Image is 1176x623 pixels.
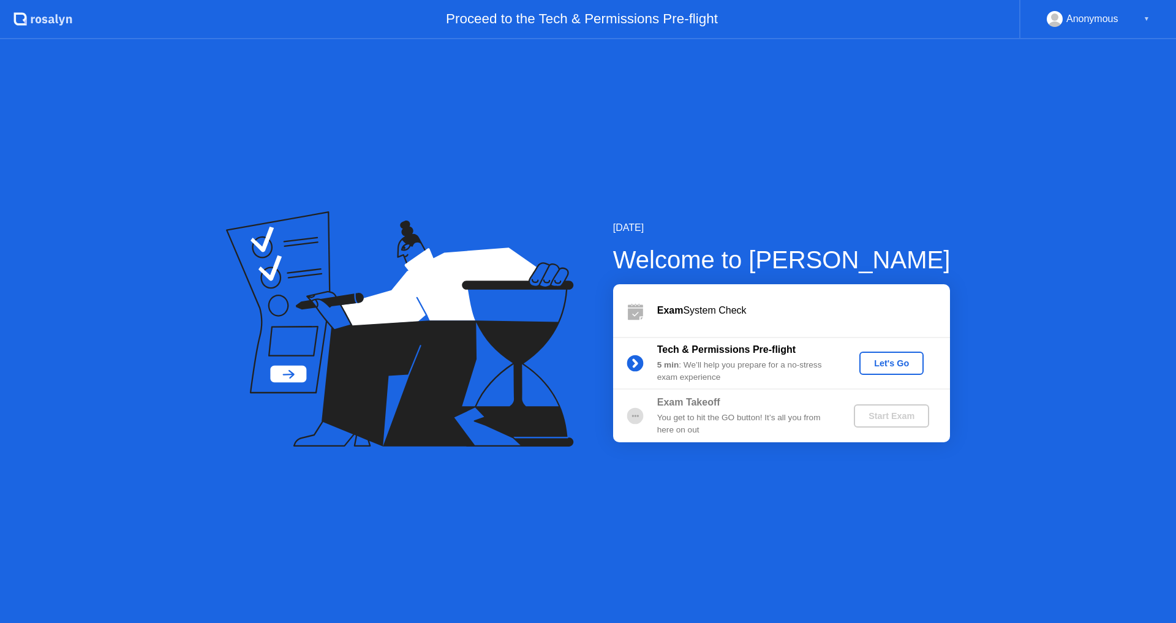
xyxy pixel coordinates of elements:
div: Welcome to [PERSON_NAME] [613,241,951,278]
div: [DATE] [613,221,951,235]
div: : We’ll help you prepare for a no-stress exam experience [657,359,834,384]
div: Let's Go [864,358,919,368]
div: Start Exam [859,411,924,421]
div: ▼ [1144,11,1150,27]
div: You get to hit the GO button! It’s all you from here on out [657,412,834,437]
b: Exam Takeoff [657,397,720,407]
b: 5 min [657,360,679,369]
div: Anonymous [1066,11,1118,27]
button: Start Exam [854,404,929,428]
div: System Check [657,303,950,318]
b: Exam [657,305,684,315]
b: Tech & Permissions Pre-flight [657,344,796,355]
button: Let's Go [859,352,924,375]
